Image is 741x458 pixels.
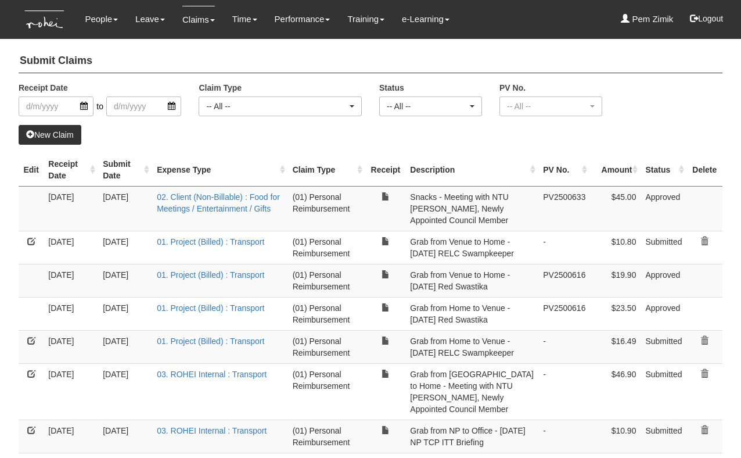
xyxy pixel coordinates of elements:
td: (01) Personal Reimbursement [288,330,366,363]
td: [DATE] [44,363,98,420]
a: e-Learning [402,6,449,33]
button: Logout [682,5,731,33]
td: $16.49 [590,330,641,363]
td: PV2500633 [538,186,590,231]
button: -- All -- [379,96,482,116]
td: (01) Personal Reimbursement [288,264,366,297]
th: Expense Type : activate to sort column ascending [152,153,287,187]
td: Grab from Home to Venue - [DATE] RELC Swampkeeper [405,330,538,363]
td: [DATE] [98,363,152,420]
a: Training [347,6,384,33]
th: Receipt Date : activate to sort column ascending [44,153,98,187]
td: PV2500616 [538,264,590,297]
td: [DATE] [44,264,98,297]
input: d/m/yyyy [106,96,181,116]
th: Edit [19,153,44,187]
a: 01. Project (Billed) : Transport [157,270,264,280]
td: [DATE] [98,420,152,453]
a: Performance [275,6,330,33]
label: Status [379,82,404,94]
td: $23.50 [590,297,641,330]
th: Submit Date : activate to sort column ascending [98,153,152,187]
a: Time [232,6,257,33]
a: New Claim [19,125,81,145]
td: [DATE] [44,231,98,264]
td: Grab from Venue to Home - [DATE] Red Swastika [405,264,538,297]
th: PV No. : activate to sort column ascending [538,153,590,187]
span: to [93,96,106,116]
td: Approved [641,297,686,330]
a: 03. ROHEI Internal : Transport [157,370,267,379]
td: [DATE] [44,297,98,330]
td: - [538,231,590,264]
button: -- All -- [499,96,602,116]
td: $19.90 [590,264,641,297]
td: (01) Personal Reimbursement [288,420,366,453]
td: Grab from NP to Office - [DATE] NP TCP ITT Briefing [405,420,538,453]
td: $10.80 [590,231,641,264]
td: $45.00 [590,186,641,231]
td: Submitted [641,420,686,453]
a: People [85,6,118,33]
td: [DATE] [98,231,152,264]
td: Approved [641,264,686,297]
td: - [538,420,590,453]
label: PV No. [499,82,526,94]
td: [DATE] [98,264,152,297]
label: Receipt Date [19,82,68,94]
td: Grab from Home to Venue - [DATE] Red Swastika [405,297,538,330]
td: Grab from Venue to Home - [DATE] RELC Swampkeeper [405,231,538,264]
td: [DATE] [44,330,98,363]
td: PV2500616 [538,297,590,330]
td: Submitted [641,231,686,264]
td: Snacks - Meeting with NTU [PERSON_NAME], Newly Appointed Council Member [405,186,538,231]
a: 03. ROHEI Internal : Transport [157,426,267,435]
td: Approved [641,186,686,231]
button: -- All -- [199,96,362,116]
td: Submitted [641,363,686,420]
td: Submitted [641,330,686,363]
td: - [538,330,590,363]
a: Pem Zimik [621,6,673,33]
input: d/m/yyyy [19,96,93,116]
th: Receipt [365,153,405,187]
label: Claim Type [199,82,242,94]
td: $10.90 [590,420,641,453]
div: -- All -- [206,101,347,112]
div: -- All -- [507,101,588,112]
td: Grab from [GEOGRAPHIC_DATA] to Home - Meeting with NTU [PERSON_NAME], Newly Appointed Council Member [405,363,538,420]
td: [DATE] [44,420,98,453]
td: $46.90 [590,363,641,420]
th: Claim Type : activate to sort column ascending [288,153,366,187]
a: Leave [135,6,165,33]
div: -- All -- [387,101,467,112]
a: 01. Project (Billed) : Transport [157,337,264,346]
td: (01) Personal Reimbursement [288,231,366,264]
a: 02. Client (Non-Billable) : Food for Meetings / Entertainment / Gifts [157,192,280,213]
a: 01. Project (Billed) : Transport [157,237,264,246]
td: [DATE] [98,330,152,363]
td: [DATE] [44,186,98,231]
td: (01) Personal Reimbursement [288,363,366,420]
td: (01) Personal Reimbursement [288,297,366,330]
th: Amount : activate to sort column ascending [590,153,641,187]
th: Status : activate to sort column ascending [641,153,686,187]
th: Description : activate to sort column ascending [405,153,538,187]
td: (01) Personal Reimbursement [288,186,366,231]
td: [DATE] [98,297,152,330]
td: - [538,363,590,420]
td: [DATE] [98,186,152,231]
a: Claims [182,6,215,33]
a: 01. Project (Billed) : Transport [157,303,264,313]
h4: Submit Claims [19,49,722,73]
th: Delete [687,153,723,187]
